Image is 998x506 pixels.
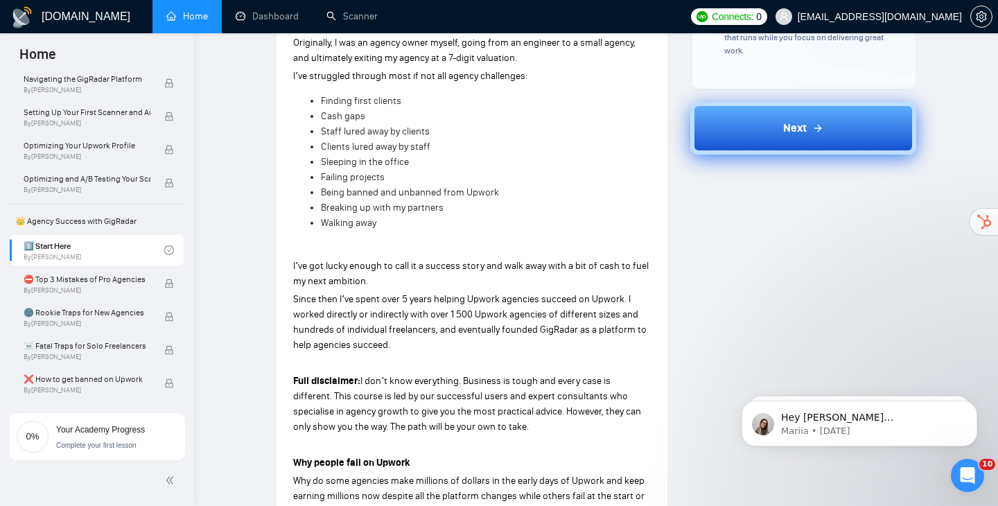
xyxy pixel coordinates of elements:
[164,312,174,322] span: lock
[293,37,636,64] span: Originally, I was an agency owner myself, going from an engineer to a small agency, and ultimatel...
[326,10,378,22] a: searchScanner
[979,459,995,470] span: 10
[16,432,49,441] span: 0%
[293,293,647,351] span: Since then Iʼve spent over 5 years helping Upwork agencies succeed on Upwork. I worked directly o...
[712,9,753,24] span: Connects:
[293,375,641,433] span: I donʼt know everything. Business is tough and every case is different. This course is led by our...
[24,86,150,94] span: By [PERSON_NAME]
[24,152,150,161] span: By [PERSON_NAME]
[164,145,174,155] span: lock
[8,44,67,73] span: Home
[321,141,430,152] span: Clients lured away by staff
[164,178,174,188] span: lock
[164,279,174,288] span: lock
[164,345,174,355] span: lock
[164,245,174,255] span: check-circle
[724,19,893,55] span: a lead-generation system that runs while you focus on delivering great work.
[24,306,150,320] span: 🌚 Rookie Traps for New Agencies
[321,125,430,137] span: Staff lured away by clients
[56,442,137,449] span: Complete your first lesson
[321,217,376,229] span: Walking away
[24,235,164,265] a: 1️⃣ Start HereBy[PERSON_NAME]
[10,207,184,235] span: 👑 Agency Success with GigRadar
[721,372,998,469] iframe: Intercom notifications message
[24,286,150,295] span: By [PERSON_NAME]
[24,186,150,194] span: By [PERSON_NAME]
[697,11,708,22] img: upwork-logo.png
[321,95,401,107] span: Finding first clients
[164,78,174,88] span: lock
[971,11,992,22] span: setting
[11,6,33,28] img: logo
[970,11,992,22] a: setting
[779,12,789,21] span: user
[321,202,444,213] span: Breaking up with my partners
[24,353,150,361] span: By [PERSON_NAME]
[970,6,992,28] button: setting
[293,70,527,82] span: Iʼve struggled through most if not all agency challenges:
[293,260,649,287] span: Iʼve got lucky enough to call it a success story and walk away with a bit of cash to fuel my next...
[321,110,365,122] span: Cash gaps
[321,156,409,168] span: Sleeping in the office
[951,459,984,492] iframe: Intercom live chat
[24,386,150,394] span: By [PERSON_NAME]
[165,473,179,487] span: double-left
[164,112,174,121] span: lock
[690,102,917,155] button: Next
[783,120,807,137] span: Next
[24,172,150,186] span: Optimizing and A/B Testing Your Scanner for Better Results
[24,272,150,286] span: ⛔ Top 3 Mistakes of Pro Agencies
[24,119,150,128] span: By [PERSON_NAME]
[166,10,208,22] a: homeHome
[293,457,410,469] strong: Why people fail on Upwork
[24,320,150,328] span: By [PERSON_NAME]
[293,375,360,387] strong: Full disclaimer:
[56,425,145,435] span: Your Academy Progress
[756,9,762,24] span: 0
[24,339,150,353] span: ☠️ Fatal Traps for Solo Freelancers
[321,186,499,198] span: Being banned and unbanned from Upwork
[24,105,150,119] span: Setting Up Your First Scanner and Auto-Bidder
[164,378,174,388] span: lock
[321,171,385,183] span: Failing projects
[24,372,150,386] span: ❌ How to get banned on Upwork
[236,10,299,22] a: dashboardDashboard
[24,139,150,152] span: Optimizing Your Upwork Profile
[24,72,150,86] span: Navigating the GigRadar Platform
